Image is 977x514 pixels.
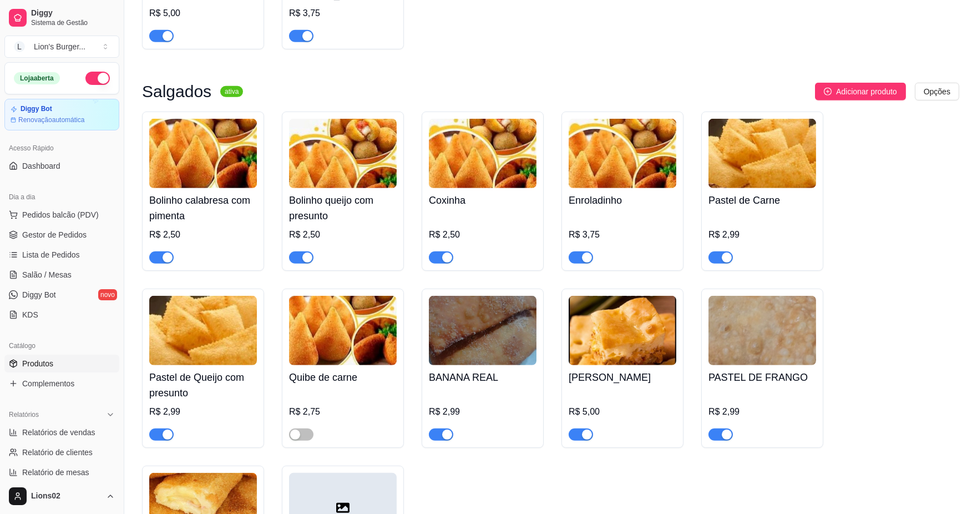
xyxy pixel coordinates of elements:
h4: Pastel de Queijo com presunto [149,370,257,401]
span: Relatórios de vendas [22,427,95,438]
span: Opções [924,85,950,98]
h4: Coxinha [429,193,536,208]
div: R$ 2,50 [289,228,397,241]
div: R$ 2,99 [708,405,816,419]
button: Pedidos balcão (PDV) [4,206,119,224]
img: product-image [708,119,816,188]
span: Relatório de mesas [22,467,89,478]
button: Lions02 [4,483,119,510]
span: Adicionar produto [836,85,897,98]
span: plus-circle [824,88,832,95]
h4: Bolinho calabresa com pimenta [149,193,257,224]
h4: PASTEL DE FRANGO [708,370,816,385]
span: Diggy Bot [22,289,56,300]
h4: Quibe de carne [289,370,397,385]
span: Dashboard [22,160,60,172]
img: product-image [429,119,536,188]
sup: ativa [220,86,243,97]
div: R$ 2,99 [149,405,257,419]
div: Catálogo [4,337,119,355]
span: Produtos [22,358,53,369]
h4: [PERSON_NAME] [569,370,676,385]
span: Pedidos balcão (PDV) [22,209,99,220]
span: L [14,41,25,52]
span: Sistema de Gestão [31,18,115,27]
button: Opções [915,83,959,100]
a: Relatórios de vendas [4,424,119,441]
div: R$ 5,00 [149,7,257,20]
button: Adicionar produto [815,83,906,100]
a: Complementos [4,375,119,392]
a: Diggy BotRenovaçãoautomática [4,99,119,130]
img: product-image [289,119,397,188]
a: DiggySistema de Gestão [4,4,119,31]
div: R$ 2,50 [429,228,536,241]
h4: Bolinho queijo com presunto [289,193,397,224]
div: R$ 2,75 [289,405,397,419]
span: KDS [22,309,38,320]
div: R$ 2,50 [149,228,257,241]
a: Diggy Botnovo [4,286,119,304]
button: Select a team [4,36,119,58]
img: product-image [569,119,676,188]
a: Dashboard [4,157,119,175]
div: Dia a dia [4,188,119,206]
img: product-image [569,296,676,365]
img: product-image [429,296,536,365]
div: Acesso Rápido [4,139,119,157]
span: Salão / Mesas [22,269,72,280]
div: Loja aberta [14,72,60,84]
h4: Enroladinho [569,193,676,208]
span: Relatórios [9,410,39,419]
a: Relatório de clientes [4,444,119,461]
h4: BANANA REAL [429,370,536,385]
div: R$ 3,75 [569,228,676,241]
span: Lista de Pedidos [22,249,80,260]
img: product-image [149,119,257,188]
article: Renovação automática [18,115,84,124]
img: product-image [149,296,257,365]
article: Diggy Bot [21,105,52,113]
div: R$ 3,75 [289,7,397,20]
span: Diggy [31,8,115,18]
img: product-image [289,296,397,365]
h4: Pastel de Carne [708,193,816,208]
button: Alterar Status [85,72,110,85]
span: Lions02 [31,491,102,501]
div: R$ 2,99 [429,405,536,419]
span: Relatório de clientes [22,447,93,458]
h3: Salgados [142,85,211,98]
a: Gestor de Pedidos [4,226,119,244]
div: R$ 5,00 [569,405,676,419]
div: R$ 2,99 [708,228,816,241]
span: Gestor de Pedidos [22,229,87,240]
a: KDS [4,306,119,324]
a: Relatório de mesas [4,463,119,481]
a: Produtos [4,355,119,372]
a: Salão / Mesas [4,266,119,284]
span: Complementos [22,378,74,389]
img: product-image [708,296,816,365]
div: Lion's Burger ... [34,41,85,52]
a: Lista de Pedidos [4,246,119,264]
